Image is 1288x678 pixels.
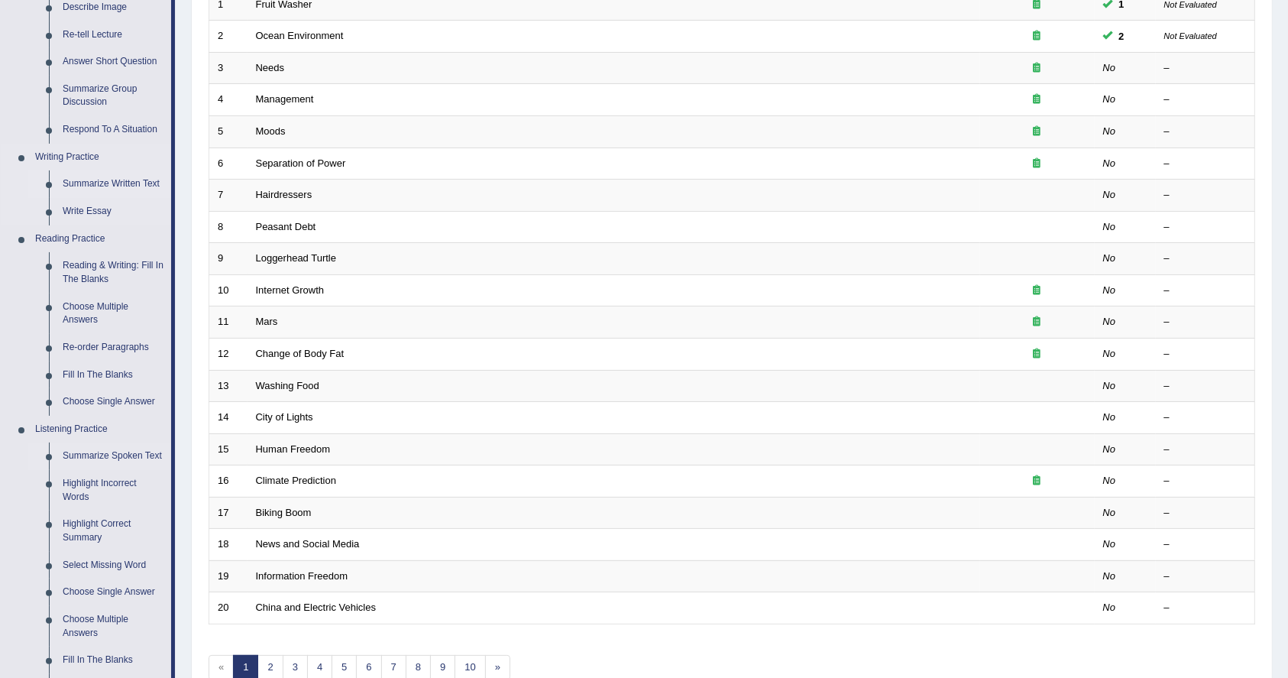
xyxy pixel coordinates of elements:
[56,76,171,116] a: Summarize Group Discussion
[1103,252,1116,264] em: No
[1164,157,1247,171] div: –
[56,511,171,551] a: Highlight Correct Summary
[28,144,171,171] a: Writing Practice
[209,497,248,529] td: 17
[1164,125,1247,139] div: –
[1164,61,1247,76] div: –
[209,21,248,53] td: 2
[56,334,171,362] a: Re-order Paragraphs
[256,189,312,200] a: Hairdressers
[209,402,248,434] td: 14
[56,294,171,334] a: Choose Multiple Answers
[1103,316,1116,327] em: No
[209,560,248,592] td: 19
[1164,347,1247,362] div: –
[989,92,1086,107] div: Exam occurring question
[256,443,331,455] a: Human Freedom
[1103,62,1116,73] em: No
[1164,601,1247,615] div: –
[1164,315,1247,329] div: –
[1164,92,1247,107] div: –
[1103,475,1116,486] em: No
[989,29,1086,44] div: Exam occurring question
[989,125,1086,139] div: Exam occurring question
[56,470,171,511] a: Highlight Incorrect Words
[1103,570,1116,582] em: No
[989,347,1086,362] div: Exam occurring question
[1103,221,1116,232] em: No
[28,416,171,443] a: Listening Practice
[56,48,171,76] a: Answer Short Question
[256,570,348,582] a: Information Freedom
[256,380,319,391] a: Washing Food
[209,52,248,84] td: 3
[1164,474,1247,488] div: –
[56,362,171,389] a: Fill In The Blanks
[256,475,337,486] a: Climate Prediction
[989,157,1086,171] div: Exam occurring question
[256,30,344,41] a: Ocean Environment
[1103,189,1116,200] em: No
[209,243,248,275] td: 9
[256,411,313,423] a: City of Lights
[1103,125,1116,137] em: No
[1103,411,1116,423] em: No
[256,602,377,613] a: China and Electric Vehicles
[256,252,337,264] a: Loggerhead Turtle
[209,529,248,561] td: 18
[56,116,171,144] a: Respond To A Situation
[56,579,171,606] a: Choose Single Answer
[256,93,314,105] a: Management
[1113,28,1131,44] span: You can still take this question
[209,180,248,212] td: 7
[56,647,171,674] a: Fill In The Blanks
[1103,157,1116,169] em: No
[1164,31,1217,41] small: Not Evaluated
[209,84,248,116] td: 4
[209,116,248,148] td: 5
[56,606,171,647] a: Choose Multiple Answers
[209,307,248,339] td: 11
[1103,507,1116,518] em: No
[1164,379,1247,394] div: –
[209,274,248,307] td: 10
[256,125,286,137] a: Moods
[256,538,360,550] a: News and Social Media
[209,592,248,624] td: 20
[1164,220,1247,235] div: –
[989,61,1086,76] div: Exam occurring question
[1164,569,1247,584] div: –
[56,443,171,470] a: Summarize Spoken Text
[1103,602,1116,613] em: No
[256,348,345,359] a: Change of Body Fat
[1164,284,1247,298] div: –
[1103,93,1116,105] em: No
[56,170,171,198] a: Summarize Written Text
[209,148,248,180] td: 6
[989,284,1086,298] div: Exam occurring question
[209,338,248,370] td: 12
[1164,506,1247,521] div: –
[1164,537,1247,552] div: –
[256,157,346,169] a: Separation of Power
[56,552,171,579] a: Select Missing Word
[56,21,171,49] a: Re-tell Lecture
[1103,284,1116,296] em: No
[1164,443,1247,457] div: –
[256,62,285,73] a: Needs
[209,370,248,402] td: 13
[209,211,248,243] td: 8
[256,507,312,518] a: Biking Boom
[989,474,1086,488] div: Exam occurring question
[256,284,325,296] a: Internet Growth
[1103,348,1116,359] em: No
[1103,380,1116,391] em: No
[56,252,171,293] a: Reading & Writing: Fill In The Blanks
[1164,410,1247,425] div: –
[56,388,171,416] a: Choose Single Answer
[256,316,278,327] a: Mars
[989,315,1086,329] div: Exam occurring question
[209,466,248,498] td: 16
[256,221,316,232] a: Peasant Debt
[1164,188,1247,203] div: –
